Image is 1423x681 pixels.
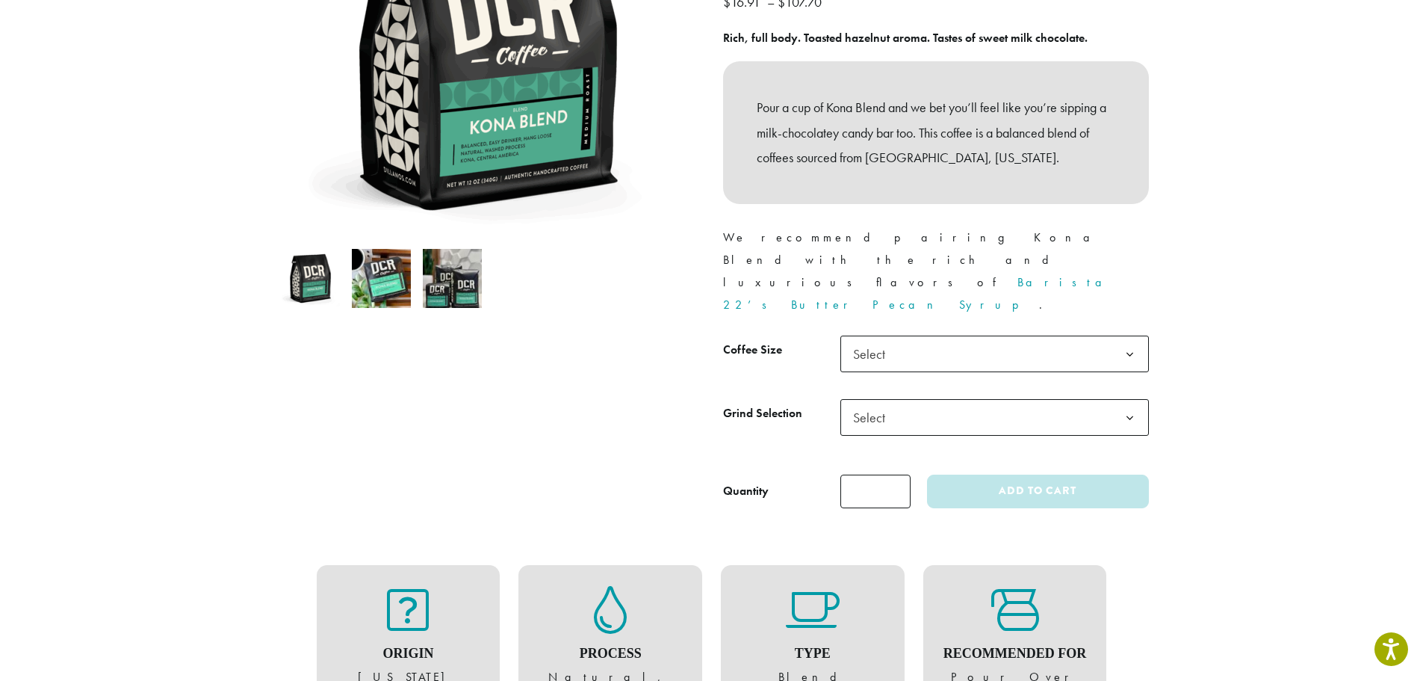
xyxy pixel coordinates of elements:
span: Select [847,403,900,432]
img: Kona Blend - Image 2 [352,249,411,308]
p: We recommend pairing Kona Blend with the rich and luxurious flavors of . [723,227,1149,316]
img: Kona Blend [281,249,340,308]
h4: Type [736,646,890,662]
h4: Recommended For [938,646,1092,662]
button: Add to cart [927,475,1148,508]
span: Select [840,336,1149,372]
input: Product quantity [840,475,911,508]
label: Grind Selection [723,403,840,425]
h4: Process [533,646,687,662]
span: Select [840,399,1149,436]
b: Rich, full body. Toasted hazelnut aroma. Tastes of sweet milk chocolate. [723,30,1088,46]
p: Pour a cup of Kona Blend and we bet you’ll feel like you’re sipping a milk-chocolatey candy bar t... [757,95,1115,170]
span: Select [847,339,900,369]
div: Quantity [723,482,769,500]
h4: Origin [332,646,486,662]
img: Kona Blend - Image 3 [423,249,482,308]
label: Coffee Size [723,339,840,361]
